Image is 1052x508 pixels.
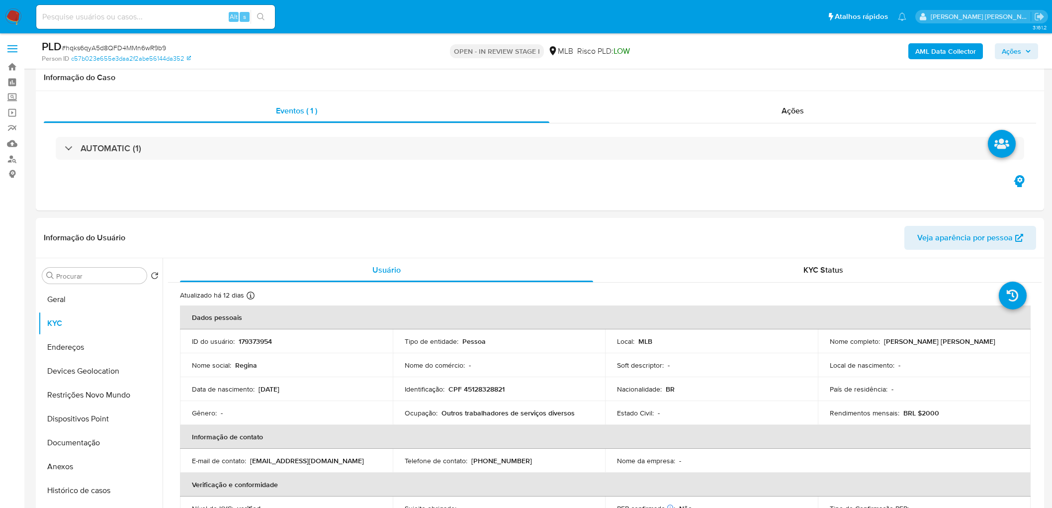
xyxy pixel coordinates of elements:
[38,335,163,359] button: Endereços
[192,361,231,370] p: Nome social :
[903,408,939,417] p: BRL $2000
[192,337,235,346] p: ID do usuário :
[221,408,223,417] p: -
[38,455,163,479] button: Anexos
[38,479,163,503] button: Histórico de casos
[192,408,217,417] p: Gênero :
[668,361,670,370] p: -
[239,337,272,346] p: 179373954
[71,54,191,63] a: c57b023e655e3daa2f2abe56144da352
[884,337,995,346] p: [PERSON_NAME] [PERSON_NAME]
[450,44,544,58] p: OPEN - IN REVIEW STAGE I
[617,408,654,417] p: Estado Civil :
[448,385,505,394] p: CPF 45128328821
[56,137,1024,160] div: AUTOMATIC (1)
[38,383,163,407] button: Restrições Novo Mundo
[372,264,401,276] span: Usuário
[830,337,880,346] p: Nome completo :
[835,11,888,22] span: Atalhos rápidos
[462,337,486,346] p: Pessoa
[42,54,69,63] b: Person ID
[577,46,630,57] span: Risco PLD:
[180,291,244,300] p: Atualizado há 12 dias
[180,473,1031,497] th: Verificação e conformidade
[898,361,900,370] p: -
[782,105,804,116] span: Ações
[259,385,279,394] p: [DATE]
[658,408,660,417] p: -
[192,456,246,465] p: E-mail de contato :
[469,361,471,370] p: -
[151,272,159,283] button: Retornar ao pedido padrão
[405,337,458,346] p: Tipo de entidade :
[898,12,906,21] a: Notificações
[405,385,444,394] p: Identificação :
[1002,43,1021,59] span: Ações
[917,226,1013,250] span: Veja aparência por pessoa
[441,408,575,417] p: Outros trabalhadores de serviços diversos
[36,10,275,23] input: Pesquise usuários ou casos...
[617,337,634,346] p: Local :
[276,105,317,116] span: Eventos ( 1 )
[617,456,675,465] p: Nome da empresa :
[230,12,238,21] span: Alt
[180,305,1031,329] th: Dados pessoais
[679,456,681,465] p: -
[803,264,843,276] span: KYC Status
[1034,11,1045,22] a: Sair
[548,46,573,57] div: MLB
[915,43,976,59] b: AML Data Collector
[830,385,887,394] p: País de residência :
[81,143,141,154] h3: AUTOMATIC (1)
[666,385,675,394] p: BR
[46,272,54,280] button: Procurar
[471,456,532,465] p: [PHONE_NUMBER]
[192,385,255,394] p: Data de nascimento :
[405,456,467,465] p: Telefone de contato :
[251,10,271,24] button: search-icon
[243,12,246,21] span: s
[638,337,652,346] p: MLB
[405,361,465,370] p: Nome do comércio :
[38,311,163,335] button: KYC
[235,361,257,370] p: Regina
[995,43,1038,59] button: Ações
[38,359,163,383] button: Devices Geolocation
[830,361,894,370] p: Local de nascimento :
[38,288,163,311] button: Geral
[908,43,983,59] button: AML Data Collector
[44,73,1036,83] h1: Informação do Caso
[180,425,1031,449] th: Informação de contato
[250,456,364,465] p: [EMAIL_ADDRESS][DOMAIN_NAME]
[56,272,143,281] input: Procurar
[617,385,662,394] p: Nacionalidade :
[62,43,166,53] span: # hqks6qyA5d8QFD4MMn6wR9b9
[38,431,163,455] button: Documentação
[830,408,899,417] p: Rendimentos mensais :
[614,45,630,57] span: LOW
[38,407,163,431] button: Dispositivos Point
[405,408,438,417] p: Ocupação :
[44,233,125,243] h1: Informação do Usuário
[931,12,1031,21] p: leticia.siqueira@mercadolivre.com
[904,226,1036,250] button: Veja aparência por pessoa
[617,361,664,370] p: Soft descriptor :
[42,38,62,54] b: PLD
[891,385,893,394] p: -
